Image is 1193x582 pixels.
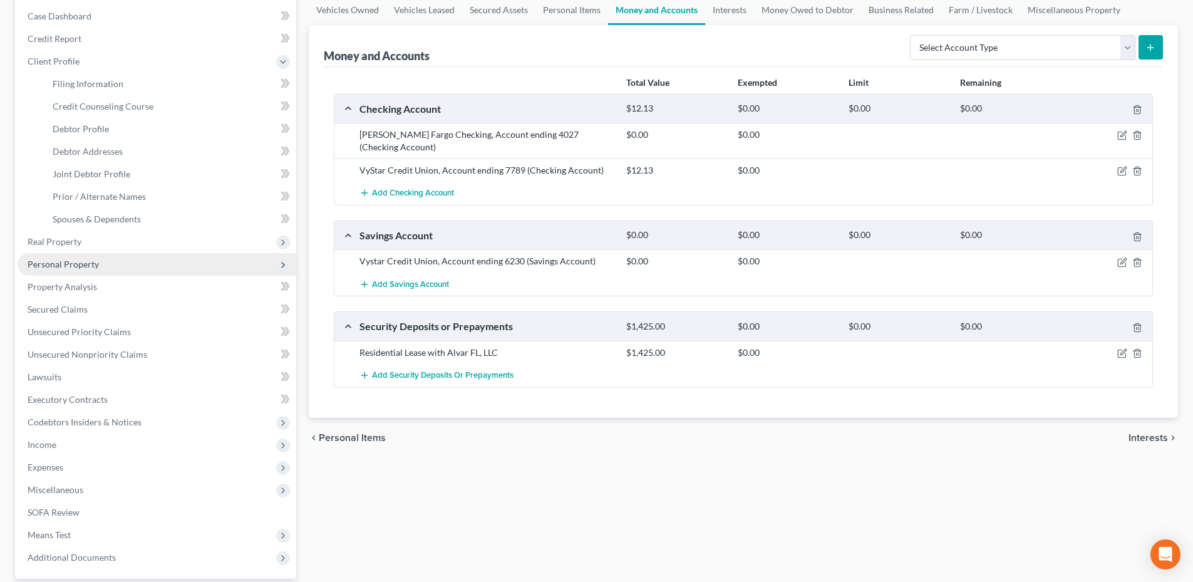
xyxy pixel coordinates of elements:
div: Money and Accounts [324,48,430,63]
span: Case Dashboard [28,11,91,21]
div: Vystar Credit Union, Account ending 6230 (Savings Account) [353,255,620,268]
div: $0.00 [731,255,842,268]
span: Real Property [28,236,81,247]
a: Secured Claims [18,298,296,321]
div: $0.00 [842,103,953,115]
div: $0.00 [731,346,842,359]
div: $0.00 [620,255,731,268]
a: Filing Information [43,73,296,95]
span: Interests [1128,433,1168,443]
span: Property Analysis [28,281,97,292]
button: Add Security Deposits or Prepayments [359,364,514,387]
div: $0.00 [731,164,842,177]
span: Add Security Deposits or Prepayments [372,370,514,380]
strong: Limit [849,77,869,88]
div: $0.00 [731,229,842,241]
span: Prior / Alternate Names [53,191,146,202]
div: $0.00 [731,321,842,333]
span: Add Savings Account [372,279,449,289]
button: Interests chevron_right [1128,433,1178,443]
span: Additional Documents [28,552,116,563]
button: chevron_left Personal Items [309,433,386,443]
strong: Remaining [960,77,1001,88]
a: Debtor Addresses [43,140,296,163]
span: Income [28,439,56,450]
button: Add Savings Account [359,273,449,296]
div: Checking Account [353,102,620,115]
span: Client Profile [28,56,80,66]
div: $0.00 [842,321,953,333]
span: Secured Claims [28,304,88,314]
span: Filing Information [53,78,123,89]
span: Expenses [28,462,63,472]
i: chevron_right [1168,433,1178,443]
div: $12.13 [620,103,731,115]
div: $0.00 [954,103,1065,115]
a: Credit Counseling Course [43,95,296,118]
div: $1,425.00 [620,346,731,359]
span: SOFA Review [28,507,80,517]
strong: Total Value [626,77,669,88]
span: Debtor Profile [53,123,109,134]
span: Unsecured Priority Claims [28,326,131,337]
a: Case Dashboard [18,5,296,28]
span: Codebtors Insiders & Notices [28,417,142,427]
strong: Exempted [738,77,777,88]
span: Personal Items [319,433,386,443]
div: Security Deposits or Prepayments [353,320,620,333]
a: Prior / Alternate Names [43,185,296,208]
span: Joint Debtor Profile [53,169,130,179]
div: $0.00 [954,321,1065,333]
div: $1,425.00 [620,321,731,333]
div: $0.00 [731,103,842,115]
a: Joint Debtor Profile [43,163,296,185]
a: Credit Report [18,28,296,50]
div: $0.00 [620,229,731,241]
a: SOFA Review [18,501,296,524]
span: Credit Report [28,33,81,44]
a: Unsecured Nonpriority Claims [18,343,296,366]
span: Miscellaneous [28,484,83,495]
a: Executory Contracts [18,388,296,411]
span: Means Test [28,529,71,540]
span: Lawsuits [28,372,61,382]
div: $0.00 [731,128,842,141]
span: Spouses & Dependents [53,214,141,224]
span: Debtor Addresses [53,146,123,157]
a: Spouses & Dependents [43,208,296,231]
span: Personal Property [28,259,99,269]
span: Executory Contracts [28,394,108,405]
div: $0.00 [620,128,731,141]
div: Savings Account [353,229,620,242]
div: VyStar Credit Union, Account ending 7789 (Checking Account) [353,164,620,177]
a: Property Analysis [18,276,296,298]
div: $0.00 [954,229,1065,241]
div: [PERSON_NAME] Fargo Checking, Account ending 4027 (Checking Account) [353,128,620,153]
a: Lawsuits [18,366,296,388]
a: Debtor Profile [43,118,296,140]
div: Open Intercom Messenger [1150,539,1180,569]
a: Unsecured Priority Claims [18,321,296,343]
div: Residential Lease with Alvar FL, LLC [353,346,620,359]
span: Add Checking Account [372,189,454,199]
span: Credit Counseling Course [53,101,153,112]
i: chevron_left [309,433,319,443]
div: $0.00 [842,229,953,241]
span: Unsecured Nonpriority Claims [28,349,147,360]
div: $12.13 [620,164,731,177]
button: Add Checking Account [359,182,454,205]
